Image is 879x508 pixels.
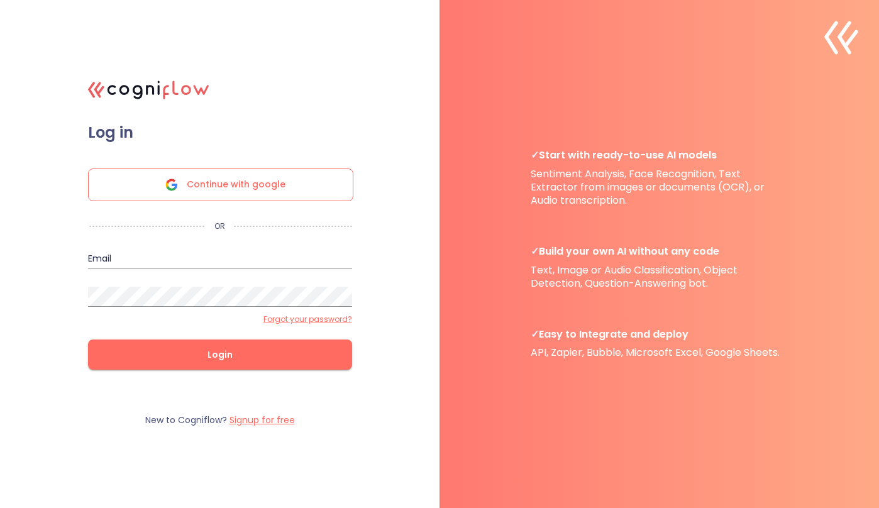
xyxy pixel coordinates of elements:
[531,148,539,162] b: ✓
[531,328,788,341] span: Easy to Integrate and deploy
[531,328,788,360] p: API, Zapier, Bubble, Microsoft Excel, Google Sheets.
[108,347,332,363] span: Login
[88,340,352,370] button: Login
[531,244,539,258] b: ✓
[187,169,285,201] span: Continue with google
[531,245,788,290] p: Text, Image or Audio Classification, Object Detection, Question-Answering bot.
[531,148,788,162] span: Start with ready-to-use AI models
[88,168,353,201] div: Continue with google
[229,414,295,426] label: Signup for free
[263,314,352,324] label: Forgot your password?
[206,221,234,231] p: OR
[531,148,788,207] p: Sentiment Analysis, Face Recognition, Text Extractor from images or documents (OCR), or Audio tra...
[88,123,352,142] span: Log in
[531,245,788,258] span: Build your own AI without any code
[531,327,539,341] b: ✓
[145,414,295,426] p: New to Cogniflow?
